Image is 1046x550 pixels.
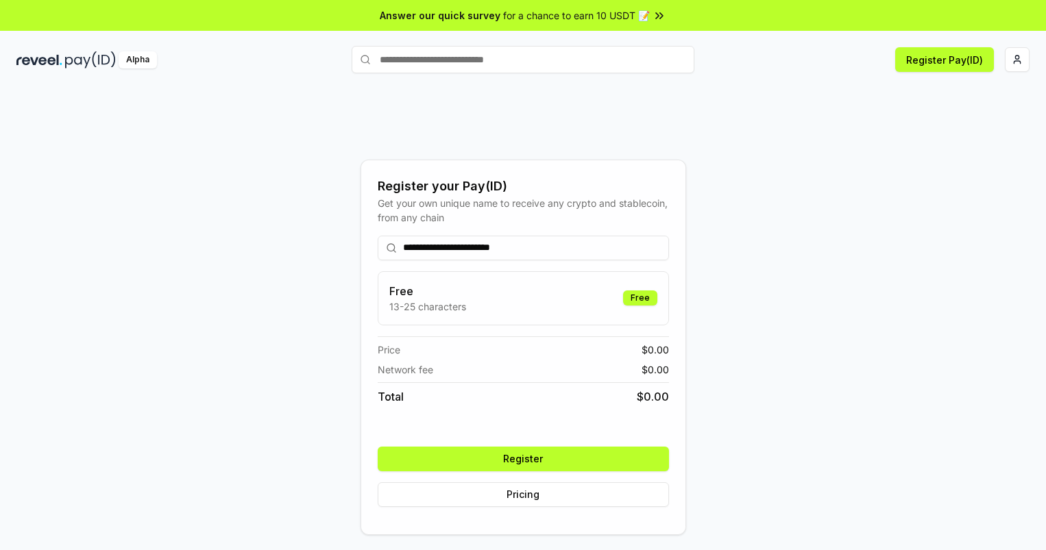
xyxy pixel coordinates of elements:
[378,177,669,196] div: Register your Pay(ID)
[895,47,994,72] button: Register Pay(ID)
[389,299,466,314] p: 13-25 characters
[380,8,500,23] span: Answer our quick survey
[623,290,657,305] div: Free
[378,388,404,405] span: Total
[637,388,669,405] span: $ 0.00
[378,362,433,377] span: Network fee
[65,51,116,68] img: pay_id
[16,51,62,68] img: reveel_dark
[389,283,466,299] h3: Free
[378,482,669,507] button: Pricing
[378,196,669,225] div: Get your own unique name to receive any crypto and stablecoin, from any chain
[642,362,669,377] span: $ 0.00
[378,342,400,357] span: Price
[503,8,650,23] span: for a chance to earn 10 USDT 📝
[119,51,157,68] div: Alpha
[378,447,669,471] button: Register
[642,342,669,357] span: $ 0.00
